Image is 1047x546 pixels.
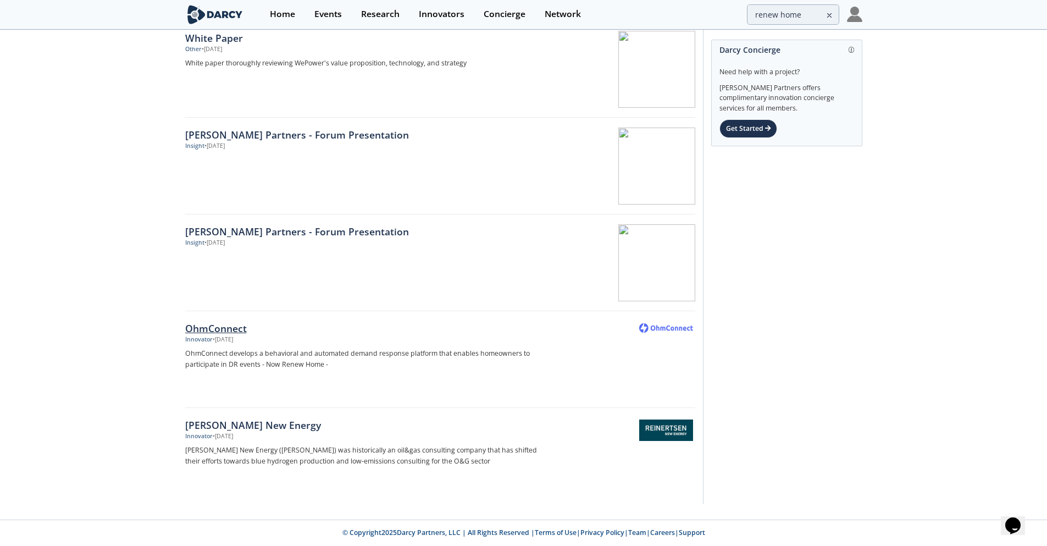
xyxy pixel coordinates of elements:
div: Events [314,10,342,19]
div: Concierge [484,10,525,19]
div: White Paper [185,31,549,45]
div: Research [361,10,400,19]
a: OhmConnect Innovator •[DATE] OhmConnect develops a behavioral and automated demand response platf... [185,311,695,408]
div: Insight [185,142,204,151]
div: • [DATE] [202,45,222,54]
div: Innovator [185,335,213,344]
div: [PERSON_NAME] New Energy [185,418,549,432]
a: [PERSON_NAME] Partners - Forum Presentation Insight •[DATE] [185,118,695,214]
a: Privacy Policy [580,528,624,537]
div: [PERSON_NAME] Partners offers complimentary innovation concierge services for all members. [719,77,854,113]
div: Innovators [419,10,464,19]
div: • [DATE] [204,142,225,151]
a: Careers [650,528,675,537]
a: [PERSON_NAME] Partners - Forum Presentation Insight •[DATE] [185,214,695,311]
div: Insight [185,239,204,247]
a: Terms of Use [535,528,577,537]
div: Need help with a project? [719,59,854,77]
div: Other [185,45,202,54]
a: Team [628,528,646,537]
p: OhmConnect develops a behavioral and automated demand response platform that enables homeowners t... [185,348,549,370]
div: [PERSON_NAME] Partners - Forum Presentation [185,224,549,239]
img: information.svg [849,47,855,53]
div: • [DATE] [213,335,233,344]
img: Profile [847,7,862,22]
a: Support [679,528,705,537]
img: logo-wide.svg [185,5,245,24]
div: Innovator [185,432,213,441]
div: • [DATE] [213,432,233,441]
a: White Paper Other •[DATE] White paper thoroughly reviewing WePower's value proposition, technolog... [185,21,695,118]
div: Get Started [719,119,777,138]
div: Network [545,10,581,19]
iframe: chat widget [1001,502,1036,535]
p: [PERSON_NAME] New Energy ([PERSON_NAME]) was historically an oil&gas consulting company that has ... [185,445,549,467]
input: Advanced Search [747,4,839,25]
div: [PERSON_NAME] Partners - Forum Presentation [185,128,549,142]
div: • [DATE] [204,239,225,247]
p: © Copyright 2025 Darcy Partners, LLC | All Rights Reserved | | | | | [117,528,930,538]
img: OhmConnect [639,323,693,333]
div: OhmConnect [185,321,549,335]
div: Home [270,10,295,19]
img: Reinertsen New Energy [639,420,693,440]
div: Darcy Concierge [719,40,854,59]
p: White paper thoroughly reviewing WePower's value proposition, technology, and strategy [185,58,549,69]
a: [PERSON_NAME] New Energy Innovator •[DATE] [PERSON_NAME] New Energy ([PERSON_NAME]) was historica... [185,408,695,504]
